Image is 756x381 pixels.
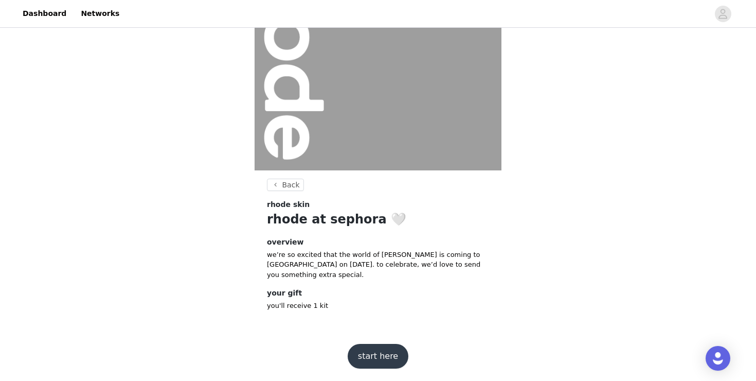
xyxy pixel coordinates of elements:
[267,237,489,248] h4: overview
[267,288,489,299] h4: your gift
[718,6,728,22] div: avatar
[267,210,489,229] h1: rhode at sephora 🤍
[348,344,408,369] button: start here
[706,346,730,371] div: Open Intercom Messenger
[267,301,489,311] p: you'll receive 1 kit
[267,179,304,191] button: Back
[16,2,73,25] a: Dashboard
[75,2,125,25] a: Networks
[267,199,310,210] span: rhode skin
[267,250,489,280] p: we’re so excited that the world of [PERSON_NAME] is coming to [GEOGRAPHIC_DATA] on [DATE]. to cel...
